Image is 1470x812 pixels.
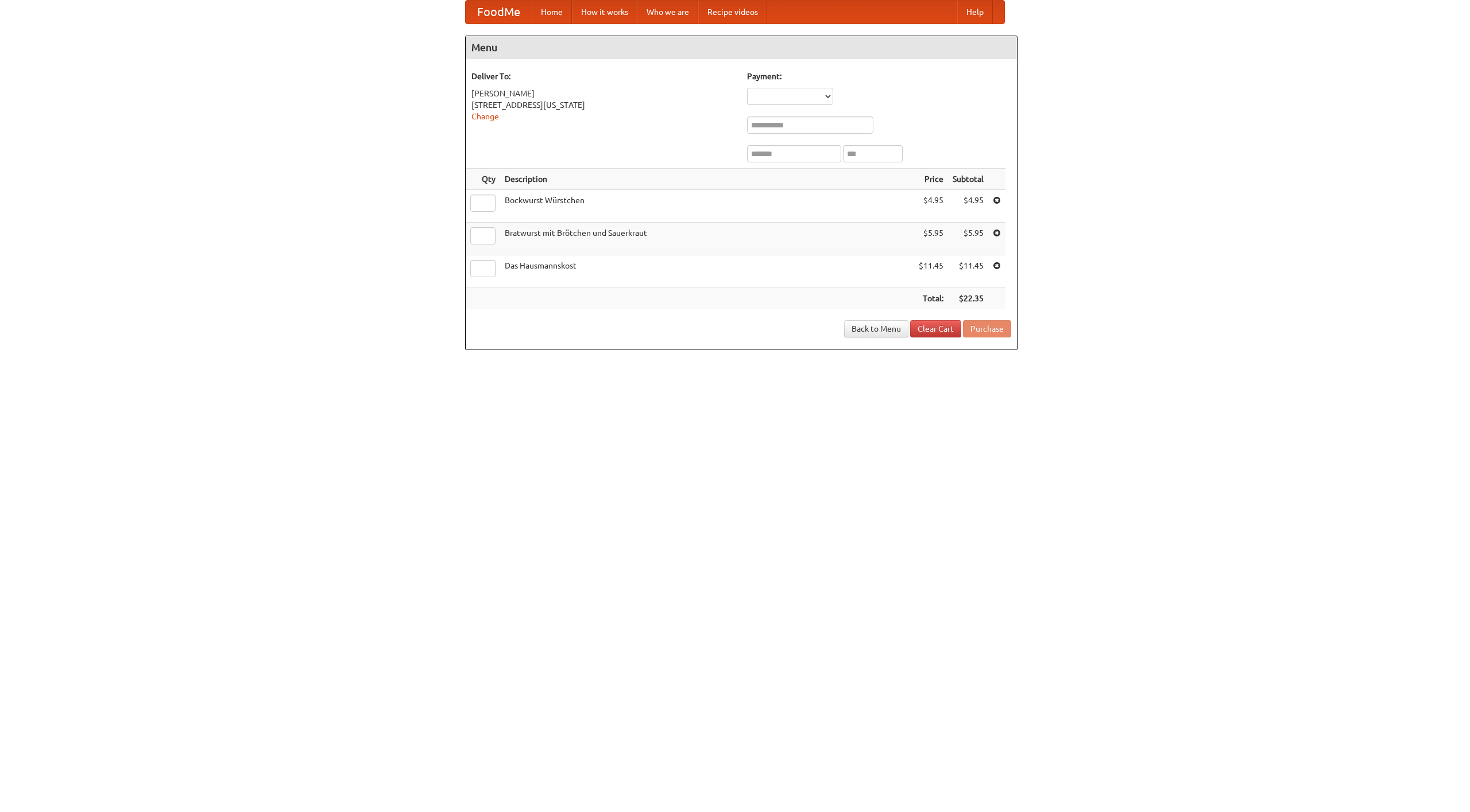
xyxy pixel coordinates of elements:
[914,255,948,288] td: $11.45
[963,320,1011,337] button: Purchase
[471,71,736,82] h5: Deliver To:
[914,169,948,190] th: Price
[500,255,914,288] td: Das Hausmannskost
[471,112,499,121] a: Change
[471,88,736,99] div: [PERSON_NAME]
[957,1,993,24] a: Help
[698,1,767,24] a: Recipe videos
[747,71,1011,82] h5: Payment:
[844,320,908,337] a: Back to Menu
[948,190,988,223] td: $4.95
[914,190,948,223] td: $4.95
[466,1,532,24] a: FoodMe
[948,255,988,288] td: $11.45
[532,1,572,24] a: Home
[500,190,914,223] td: Bockwurst Würstchen
[500,169,914,190] th: Description
[637,1,698,24] a: Who we are
[948,169,988,190] th: Subtotal
[572,1,637,24] a: How it works
[471,99,736,111] div: [STREET_ADDRESS][US_STATE]
[948,223,988,255] td: $5.95
[914,288,948,309] th: Total:
[466,169,500,190] th: Qty
[500,223,914,255] td: Bratwurst mit Brötchen und Sauerkraut
[910,320,961,337] a: Clear Cart
[948,288,988,309] th: $22.35
[466,36,1017,59] h4: Menu
[914,223,948,255] td: $5.95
